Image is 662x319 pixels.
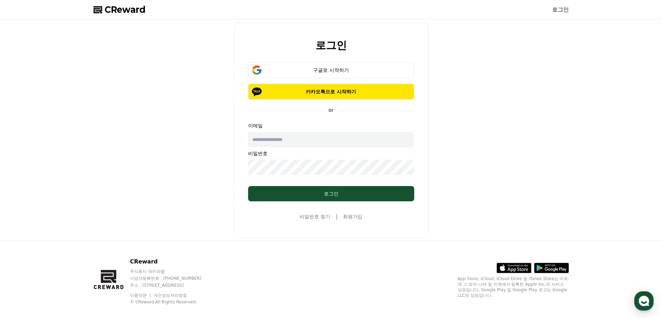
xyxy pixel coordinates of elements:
[248,150,414,157] p: 비밀번호
[130,269,215,274] p: 주식회사 와이피랩
[300,213,330,220] a: 비밀번호 찾기
[64,231,72,236] span: 대화
[154,293,187,298] a: 개인정보처리방침
[2,220,46,237] a: 홈
[130,299,215,305] p: © CReward All Rights Reserved.
[336,212,337,221] span: |
[258,88,404,95] p: 카카오톡으로 시작하기
[248,84,414,100] button: 카카오톡으로 시작하기
[248,122,414,129] p: 이메일
[130,258,215,266] p: CReward
[258,67,404,74] div: 구글로 시작하기
[130,293,152,298] a: 이용약관
[248,62,414,78] button: 구글로 시작하기
[90,220,133,237] a: 설정
[324,107,337,114] p: or
[316,40,347,51] h2: 로그인
[22,230,26,236] span: 홈
[248,186,414,201] button: 로그인
[130,276,215,281] p: 사업자등록번호 : [PHONE_NUMBER]
[46,220,90,237] a: 대화
[93,4,146,15] a: CReward
[107,230,116,236] span: 설정
[552,6,569,14] a: 로그인
[262,190,400,197] div: 로그인
[105,4,146,15] span: CReward
[130,283,215,288] p: 주소 : [STREET_ADDRESS]
[343,213,362,220] a: 회원가입
[458,276,569,298] p: App Store, iCloud, iCloud Drive 및 iTunes Store는 미국과 그 밖의 나라 및 지역에서 등록된 Apple Inc.의 서비스 상표입니다. Goo...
